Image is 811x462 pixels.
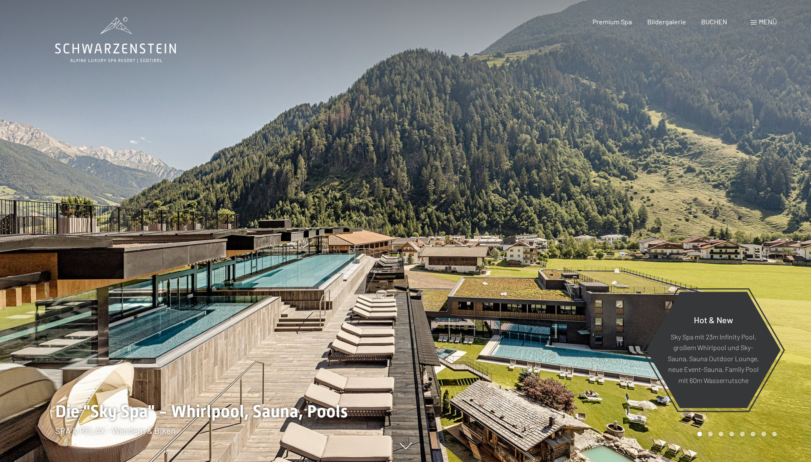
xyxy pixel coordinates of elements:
div: Carousel Page 1 (Current Slide) [697,432,702,436]
p: Sky Spa mit 23m Infinity Pool, großem Whirlpool und Sky-Sauna, Sauna Outdoor Lounge, neue Event-S... [667,331,760,386]
span: Hot & New [694,314,733,325]
a: Bildergalerie [647,18,686,26]
div: Carousel Page 4 [729,432,734,436]
span: Menü [759,18,777,26]
a: Hot & New Sky Spa mit 23m Infinity Pool, großem Whirlpool und Sky-Sauna, Sauna Outdoor Lounge, ne... [646,291,781,409]
a: Premium Spa [593,18,632,26]
div: Carousel Pagination [694,432,777,436]
div: Carousel Page 5 [740,432,745,436]
a: BUCHEN [701,18,727,26]
div: Carousel Page 8 [772,432,777,436]
div: Carousel Page 2 [708,432,713,436]
div: Carousel Page 6 [751,432,755,436]
div: Carousel Page 7 [761,432,766,436]
div: Carousel Page 3 [719,432,723,436]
